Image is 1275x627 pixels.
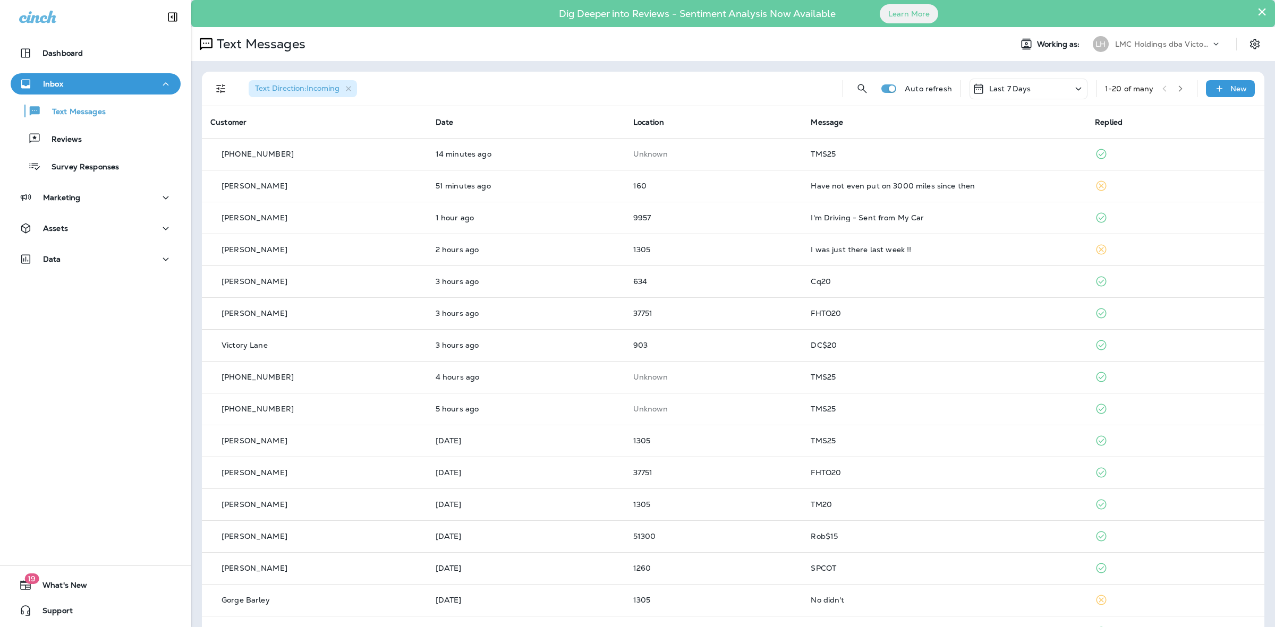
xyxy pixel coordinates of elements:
[11,187,181,208] button: Marketing
[811,150,1078,158] div: TMS25
[1095,117,1123,127] span: Replied
[633,531,656,541] span: 51300
[436,245,616,254] p: Oct 6, 2025 12:10 PM
[210,117,246,127] span: Customer
[222,150,294,158] p: [PHONE_NUMBER]
[222,245,287,254] p: [PERSON_NAME]
[158,6,188,28] button: Collapse Sidebar
[436,277,616,286] p: Oct 6, 2025 12:04 PM
[633,181,647,191] span: 160
[811,117,843,127] span: Message
[11,600,181,621] button: Support
[633,595,651,605] span: 1305
[255,83,339,93] span: Text Direction : Incoming
[436,117,454,127] span: Date
[222,182,287,190] p: [PERSON_NAME]
[436,436,616,445] p: Oct 5, 2025 11:44 AM
[11,218,181,239] button: Assets
[436,213,616,222] p: Oct 6, 2025 01:17 PM
[1105,84,1154,93] div: 1 - 20 of many
[528,12,866,15] p: Dig Deeper into Reviews - Sentiment Analysis Now Available
[633,213,651,222] span: 9957
[436,150,616,158] p: Oct 6, 2025 02:52 PM
[43,193,80,202] p: Marketing
[436,468,616,477] p: Oct 4, 2025 05:07 PM
[222,436,287,445] p: [PERSON_NAME]
[633,150,794,158] p: This customer does not have a last location and the phone number they messaged is not assigned to...
[41,107,106,117] p: Text Messages
[436,182,616,190] p: Oct 6, 2025 02:14 PM
[811,373,1078,381] div: TMS25
[42,49,83,57] p: Dashboard
[32,581,87,594] span: What's New
[811,564,1078,572] div: SPCOT
[811,277,1078,286] div: Cq20
[11,248,181,270] button: Data
[249,80,357,97] div: Text Direction:Incoming
[989,84,1031,93] p: Last 7 Days
[43,224,68,233] p: Assets
[1115,40,1211,48] p: LMC Holdings dba Victory Lane Quick Oil Change
[222,373,294,381] p: [PHONE_NUMBER]
[633,277,647,286] span: 634
[436,564,616,572] p: Oct 4, 2025 01:31 PM
[811,596,1078,604] div: No didn't
[436,405,616,413] p: Oct 6, 2025 09:43 AM
[11,42,181,64] button: Dashboard
[633,500,651,509] span: 1305
[633,405,794,413] p: This customer does not have a last location and the phone number they messaged is not assigned to...
[811,500,1078,509] div: TM20
[222,532,287,540] p: [PERSON_NAME]
[210,78,232,99] button: Filters
[633,373,794,381] p: This customer does not have a last location and the phone number they messaged is not assigned to...
[43,80,63,88] p: Inbox
[811,213,1078,222] div: I'm Driving - Sent from My Car
[880,4,938,23] button: Learn More
[436,309,616,317] p: Oct 6, 2025 11:38 AM
[811,436,1078,445] div: TMS25
[1245,35,1264,54] button: Settings
[436,532,616,540] p: Oct 4, 2025 03:34 PM
[633,340,648,350] span: 903
[633,563,651,573] span: 1260
[222,564,287,572] p: [PERSON_NAME]
[811,405,1078,413] div: TMS25
[633,308,653,318] span: 37751
[11,127,181,150] button: Reviews
[11,73,181,95] button: Inbox
[1230,84,1247,93] p: New
[436,596,616,604] p: Oct 4, 2025 01:08 PM
[11,574,181,596] button: 19What's New
[436,341,616,349] p: Oct 6, 2025 11:36 AM
[41,135,82,145] p: Reviews
[811,341,1078,349] div: DC$20
[811,309,1078,317] div: FHTO20
[633,117,664,127] span: Location
[11,100,181,122] button: Text Messages
[222,596,270,604] p: Gorge Barley
[811,245,1078,254] div: I was just there last week !!
[1257,3,1267,20] button: Close
[633,468,653,477] span: 37751
[222,277,287,286] p: [PERSON_NAME]
[222,405,294,413] p: [PHONE_NUMBER]
[852,78,873,99] button: Search Messages
[905,84,952,93] p: Auto refresh
[32,606,73,619] span: Support
[222,468,287,477] p: [PERSON_NAME]
[222,309,287,317] p: [PERSON_NAME]
[11,155,181,177] button: Survey Responses
[436,373,616,381] p: Oct 6, 2025 10:23 AM
[222,500,287,509] p: [PERSON_NAME]
[811,468,1078,477] div: FHTO20
[41,162,119,173] p: Survey Responses
[811,532,1078,540] div: Rob$15
[633,245,651,254] span: 1305
[436,500,616,509] p: Oct 4, 2025 04:25 PM
[811,182,1078,190] div: Have not even put on 3000 miles since then
[212,36,305,52] p: Text Messages
[24,573,39,584] span: 19
[633,436,651,445] span: 1305
[222,341,268,349] p: Victory Lane
[43,255,61,263] p: Data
